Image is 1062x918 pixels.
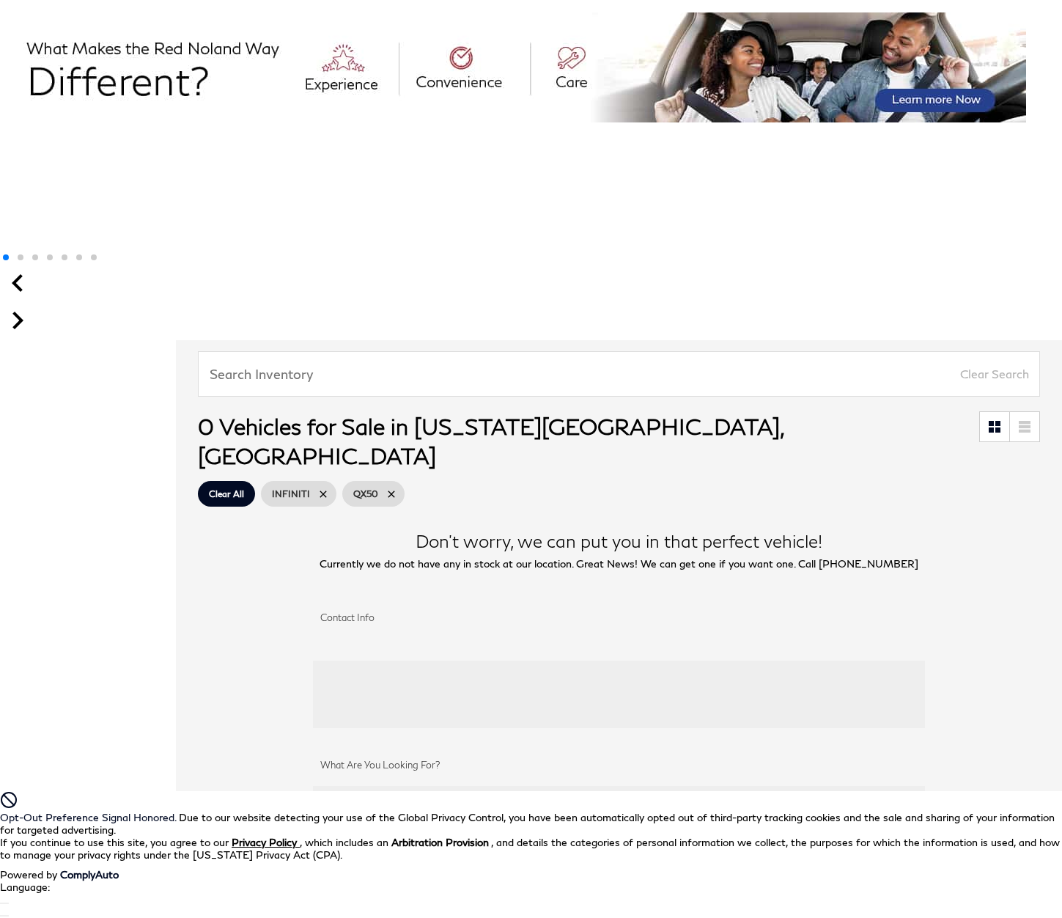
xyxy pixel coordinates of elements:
span: INFINITI [272,485,310,503]
input: Search Inventory [198,351,1040,397]
span: Go to slide 1 [3,254,9,260]
span: Go to slide 7 [91,254,97,260]
span: Clear All [209,485,244,503]
h2: Don’t worry, we can put you in that perfect vehicle! [313,532,924,550]
span: Go to slide 5 [62,254,67,260]
h2: What Are You Looking For? [320,760,917,770]
span: 0 Vehicles for Sale in [US_STATE][GEOGRAPHIC_DATA], [GEOGRAPHIC_DATA] [198,413,783,469]
span: Go to slide 3 [32,254,38,260]
a: Privacy Policy [232,836,300,848]
span: QX50 [353,485,378,503]
p: Currently we do not have any in stock at our location. Great News! We can get one if you want one... [313,557,924,570]
strong: Arbitration Provision [391,836,489,848]
u: Privacy Policy [232,836,297,848]
h2: Contact Info [320,613,917,623]
span: Go to slide 2 [18,254,23,260]
a: ComplyAuto [60,868,119,881]
span: Go to slide 6 [76,254,82,260]
span: Go to slide 4 [47,254,53,260]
